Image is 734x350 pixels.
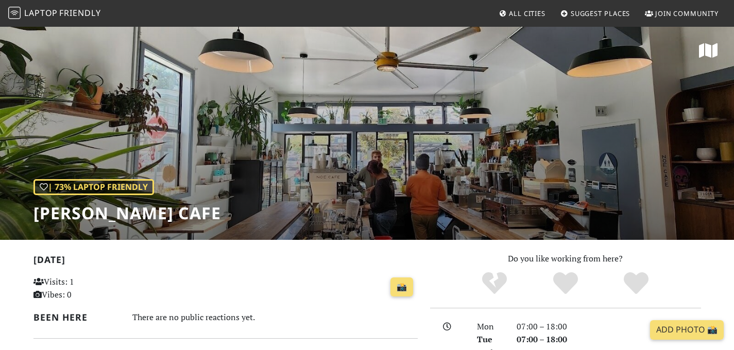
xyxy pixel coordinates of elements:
[471,320,510,334] div: Mon
[24,7,58,19] span: Laptop
[556,4,635,23] a: Suggest Places
[430,252,701,266] p: Do you like working from here?
[33,312,121,323] h2: Been here
[509,9,545,18] span: All Cities
[510,333,707,346] div: 07:00 – 18:00
[33,254,418,269] h2: [DATE]
[641,4,723,23] a: Join Community
[459,271,530,296] div: No
[471,333,510,346] div: Tue
[530,271,601,296] div: Yes
[650,320,724,340] a: Add Photo 📸
[33,179,154,196] div: | 73% Laptop Friendly
[8,7,21,19] img: LaptopFriendly
[8,5,101,23] a: LaptopFriendly LaptopFriendly
[571,9,630,18] span: Suggest Places
[601,271,672,296] div: Definitely!
[59,7,100,19] span: Friendly
[655,9,719,18] span: Join Community
[510,320,707,334] div: 07:00 – 18:00
[494,4,550,23] a: All Cities
[390,277,413,297] a: 📸
[33,203,221,223] h1: [PERSON_NAME] Cafe
[33,275,153,302] p: Visits: 1 Vibes: 0
[132,310,418,325] div: There are no public reactions yet.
